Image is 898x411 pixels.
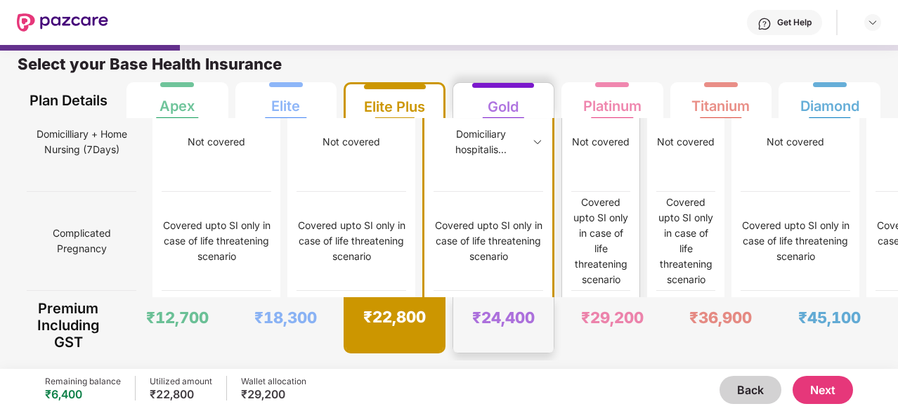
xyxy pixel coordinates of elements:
div: Covered upto SI only in case of life threatening scenario [741,218,850,264]
div: ₹29,200 [581,308,644,327]
div: Covered upto SI only in case of life threatening scenario [162,218,271,264]
div: Covered upto SI only in case of life threatening scenario [656,195,715,287]
div: Domiciliary hospitalis... [434,126,528,157]
div: ₹45,100 [798,308,861,327]
span: Domicilliary + Home Nursing (7Days) [27,121,136,163]
button: Back [720,376,781,404]
div: ₹36,900 [689,308,752,327]
div: ₹24,400 [472,308,535,327]
div: Covered upto SI only in case of life threatening scenario [571,195,630,287]
div: Diamond [800,86,859,115]
div: Titanium [691,86,750,115]
div: Remaining balance [45,376,121,387]
div: Platinum [583,86,642,115]
div: ₹22,800 [150,387,212,401]
img: New Pazcare Logo [17,13,108,32]
div: Apex [160,86,195,115]
img: svg+xml;base64,PHN2ZyBpZD0iRHJvcGRvd24tMzJ4MzIiIHhtbG5zPSJodHRwOi8vd3d3LnczLm9yZy8yMDAwL3N2ZyIgd2... [867,17,878,28]
div: Elite Plus [364,87,425,115]
img: svg+xml;base64,PHN2ZyBpZD0iSGVscC0zMngzMiIgeG1sbnM9Imh0dHA6Ly93d3cudzMub3JnLzIwMDAvc3ZnIiB3aWR0aD... [757,17,772,31]
div: Plan Details [27,82,110,118]
div: ₹18,300 [254,308,317,327]
div: ₹12,700 [146,308,209,327]
div: Covered upto SI only in case of life threatening scenario [434,218,543,264]
div: ₹6,400 [45,387,121,401]
div: Wallet allocation [241,376,306,387]
button: Next [793,376,853,404]
img: svg+xml;base64,PHN2ZyBpZD0iRHJvcGRvd24tMzJ4MzIiIHhtbG5zPSJodHRwOi8vd3d3LnczLm9yZy8yMDAwL3N2ZyIgd2... [532,136,543,148]
div: Not covered [323,134,380,150]
div: Get Help [777,17,812,28]
div: Covered upto SI only in case of life threatening scenario [297,218,406,264]
span: Complicated Pregnancy [27,220,136,262]
div: Select your Base Health Insurance [18,54,880,82]
div: Not covered [657,134,715,150]
div: Gold [488,87,519,115]
div: Premium Including GST [27,297,110,353]
div: ₹22,800 [363,307,426,327]
div: Not covered [188,134,245,150]
div: Not covered [767,134,824,150]
div: Elite [271,86,300,115]
div: Not covered [572,134,630,150]
div: ₹29,200 [241,387,306,401]
div: Utilized amount [150,376,212,387]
